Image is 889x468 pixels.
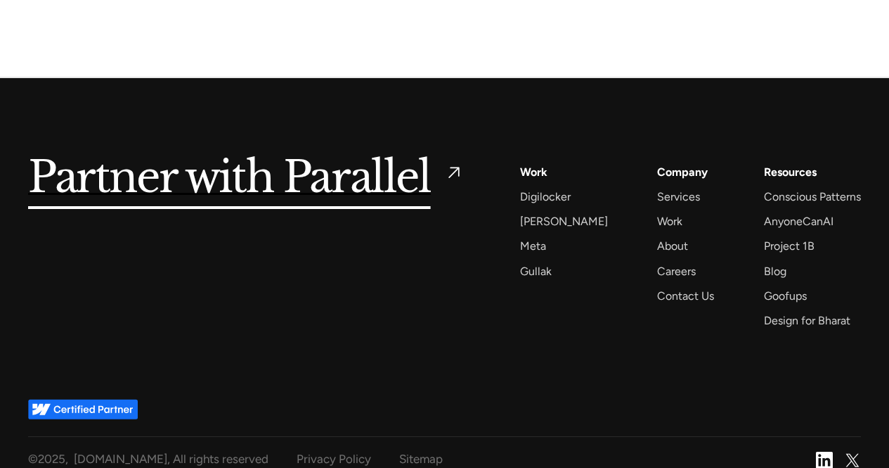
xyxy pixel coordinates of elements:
a: Work [657,212,682,231]
a: Gullak [520,262,552,281]
a: Contact Us [657,286,714,305]
a: Services [657,187,700,206]
span: 2025 [38,452,65,466]
a: Careers [657,262,696,281]
a: Goofups [764,286,807,305]
a: Digilocker [520,187,571,206]
a: Conscious Patterns [764,187,861,206]
a: Blog [764,262,786,281]
a: Company [657,163,708,182]
h5: Partner with Parallel [28,163,431,195]
div: Resources [764,163,817,182]
a: AnyoneCanAI [764,212,833,231]
a: Work [520,163,547,182]
a: Partner with Parallel [28,163,464,195]
a: Project 1B [764,236,815,255]
a: About [657,236,688,255]
a: Design for Bharat [764,311,850,330]
a: Meta [520,236,546,255]
a: [PERSON_NAME] [520,212,608,231]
